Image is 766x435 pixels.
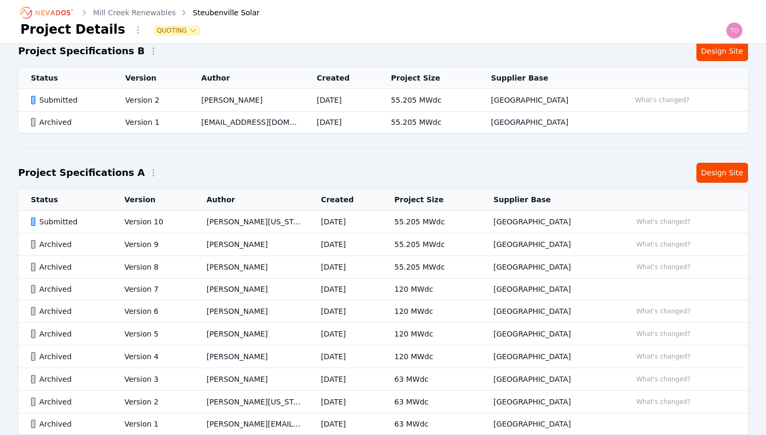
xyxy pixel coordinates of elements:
[304,89,379,112] td: [DATE]
[481,189,619,211] th: Supplier Base
[112,391,194,413] td: Version 2
[112,256,194,279] td: Version 8
[632,396,695,408] button: What's changed?
[481,345,619,368] td: [GEOGRAPHIC_DATA]
[481,211,619,233] td: [GEOGRAPHIC_DATA]
[189,112,304,133] td: [EMAIL_ADDRESS][DOMAIN_NAME]
[308,256,382,279] td: [DATE]
[194,211,308,233] td: [PERSON_NAME][US_STATE]
[18,189,112,211] th: Status
[308,323,382,345] td: [DATE]
[18,368,748,391] tr: ArchivedVersion 3[PERSON_NAME][DATE]63 MWdc[GEOGRAPHIC_DATA]What's changed?
[18,300,748,323] tr: ArchivedVersion 6[PERSON_NAME][DATE]120 MWdc[GEOGRAPHIC_DATA]What's changed?
[194,300,308,323] td: [PERSON_NAME]
[18,345,748,368] tr: ArchivedVersion 4[PERSON_NAME][DATE]120 MWdc[GEOGRAPHIC_DATA]What's changed?
[304,112,379,133] td: [DATE]
[112,189,194,211] th: Version
[18,413,748,435] tr: ArchivedVersion 1[PERSON_NAME][EMAIL_ADDRESS][DOMAIN_NAME][DATE]63 MWdc[GEOGRAPHIC_DATA]
[378,89,478,112] td: 55.205 MWdc
[31,95,108,105] div: Submitted
[726,22,743,39] img: todd.padezanin@nevados.solar
[31,419,106,429] div: Archived
[478,112,617,133] td: [GEOGRAPHIC_DATA]
[308,345,382,368] td: [DATE]
[31,284,106,294] div: Archived
[31,329,106,339] div: Archived
[632,373,695,385] button: What's changed?
[112,300,194,323] td: Version 6
[194,323,308,345] td: [PERSON_NAME]
[18,67,113,89] th: Status
[382,300,481,323] td: 120 MWdc
[304,67,379,89] th: Created
[308,211,382,233] td: [DATE]
[382,345,481,368] td: 120 MWdc
[112,211,194,233] td: Version 10
[481,279,619,300] td: [GEOGRAPHIC_DATA]
[382,323,481,345] td: 120 MWdc
[632,216,695,228] button: What's changed?
[31,117,108,127] div: Archived
[194,413,308,435] td: [PERSON_NAME][EMAIL_ADDRESS][DOMAIN_NAME]
[112,323,194,345] td: Version 5
[194,368,308,391] td: [PERSON_NAME]
[382,233,481,256] td: 55.205 MWdc
[382,368,481,391] td: 63 MWdc
[308,279,382,300] td: [DATE]
[93,7,176,18] a: Mill Creek Renewables
[18,165,145,180] h2: Project Specifications A
[481,391,619,413] td: [GEOGRAPHIC_DATA]
[189,89,304,112] td: [PERSON_NAME]
[31,306,106,317] div: Archived
[18,256,748,279] tr: ArchivedVersion 8[PERSON_NAME][DATE]55.205 MWdc[GEOGRAPHIC_DATA]What's changed?
[632,305,695,317] button: What's changed?
[112,413,194,435] td: Version 1
[112,368,194,391] td: Version 3
[308,413,382,435] td: [DATE]
[481,323,619,345] td: [GEOGRAPHIC_DATA]
[18,89,748,112] tr: SubmittedVersion 2[PERSON_NAME][DATE]55.205 MWdc[GEOGRAPHIC_DATA]What's changed?
[382,391,481,413] td: 63 MWdc
[632,328,695,340] button: What's changed?
[696,41,748,61] a: Design Site
[194,391,308,413] td: [PERSON_NAME][US_STATE]
[382,211,481,233] td: 55.205 MWdc
[308,300,382,323] td: [DATE]
[31,374,106,384] div: Archived
[194,233,308,256] td: [PERSON_NAME]
[481,413,619,435] td: [GEOGRAPHIC_DATA]
[481,300,619,323] td: [GEOGRAPHIC_DATA]
[378,112,478,133] td: 55.205 MWdc
[155,26,200,35] button: Quoting
[18,112,748,133] tr: ArchivedVersion 1[EMAIL_ADDRESS][DOMAIN_NAME][DATE]55.205 MWdc[GEOGRAPHIC_DATA]
[382,189,481,211] th: Project Size
[481,256,619,279] td: [GEOGRAPHIC_DATA]
[382,413,481,435] td: 63 MWdc
[632,261,695,273] button: What's changed?
[112,279,194,300] td: Version 7
[31,239,106,250] div: Archived
[18,44,145,58] h2: Project Specifications B
[632,351,695,362] button: What's changed?
[21,21,125,38] h1: Project Details
[308,368,382,391] td: [DATE]
[113,112,189,133] td: Version 1
[632,239,695,250] button: What's changed?
[21,4,260,21] nav: Breadcrumb
[189,67,304,89] th: Author
[113,89,189,112] td: Version 2
[113,67,189,89] th: Version
[18,233,748,256] tr: ArchivedVersion 9[PERSON_NAME][DATE]55.205 MWdc[GEOGRAPHIC_DATA]What's changed?
[112,345,194,368] td: Version 4
[308,233,382,256] td: [DATE]
[112,233,194,256] td: Version 9
[31,397,106,407] div: Archived
[481,233,619,256] td: [GEOGRAPHIC_DATA]
[18,211,748,233] tr: SubmittedVersion 10[PERSON_NAME][US_STATE][DATE]55.205 MWdc[GEOGRAPHIC_DATA]What's changed?
[18,279,748,300] tr: ArchivedVersion 7[PERSON_NAME][DATE]120 MWdc[GEOGRAPHIC_DATA]
[18,323,748,345] tr: ArchivedVersion 5[PERSON_NAME][DATE]120 MWdc[GEOGRAPHIC_DATA]What's changed?
[382,279,481,300] td: 120 MWdc
[382,256,481,279] td: 55.205 MWdc
[308,189,382,211] th: Created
